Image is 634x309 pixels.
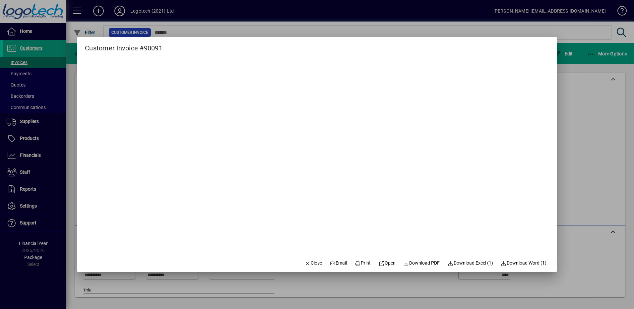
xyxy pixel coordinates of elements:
[501,260,547,267] span: Download Word (1)
[404,260,440,267] span: Download PDF
[355,260,371,267] span: Print
[305,260,322,267] span: Close
[330,260,347,267] span: Email
[77,37,170,53] h2: Customer Invoice #90091
[327,257,350,269] button: Email
[498,257,549,269] button: Download Word (1)
[448,260,493,267] span: Download Excel (1)
[445,257,496,269] button: Download Excel (1)
[302,257,325,269] button: Close
[376,257,398,269] a: Open
[352,257,373,269] button: Print
[401,257,443,269] a: Download PDF
[379,260,396,267] span: Open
